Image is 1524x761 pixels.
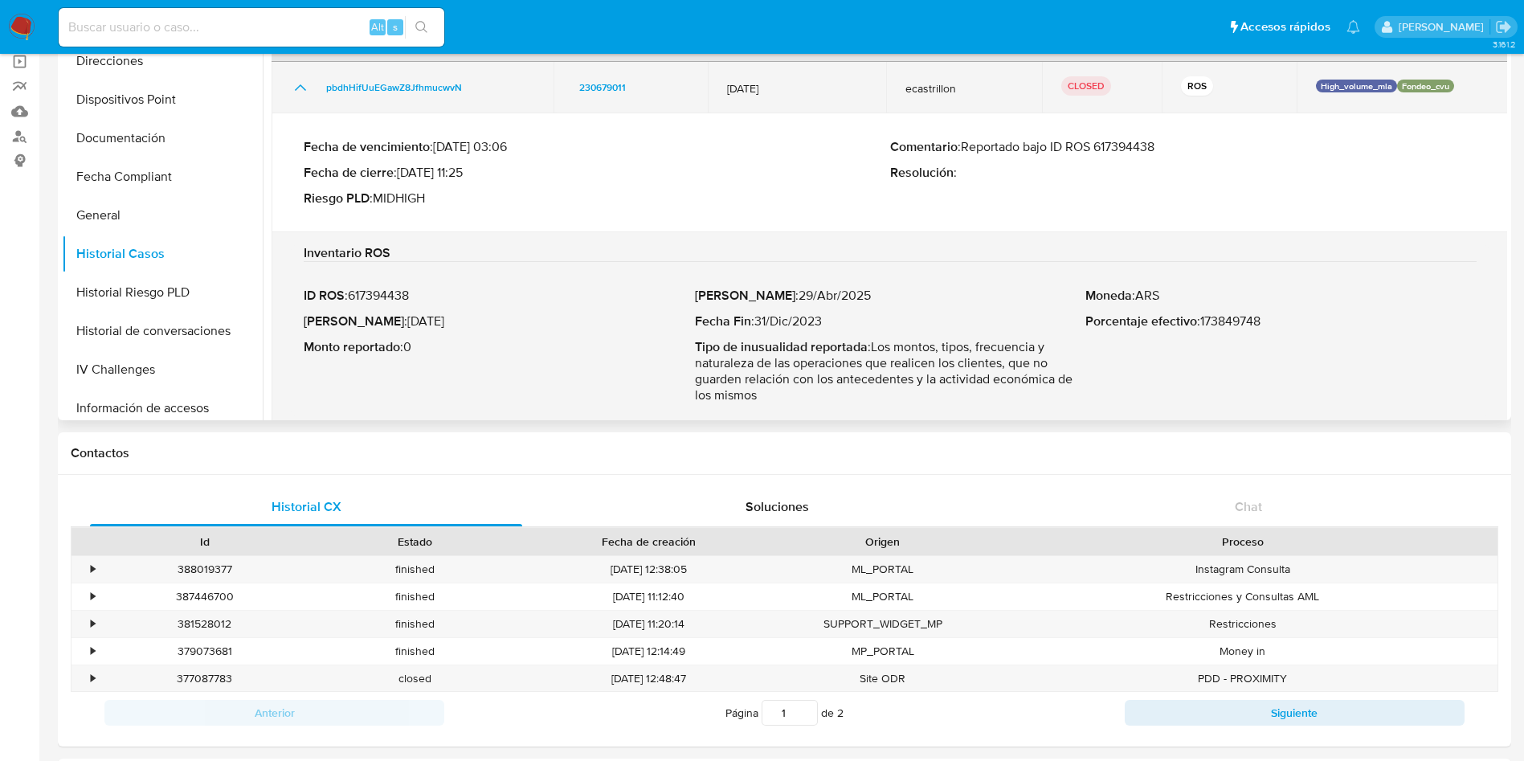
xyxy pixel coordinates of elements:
[521,638,778,665] div: [DATE] 12:14:49
[104,700,444,726] button: Anterior
[778,638,988,665] div: MP_PORTAL
[62,389,263,428] button: Información de accesos
[62,158,263,196] button: Fecha Compliant
[746,497,809,516] span: Soluciones
[91,589,95,604] div: •
[310,638,521,665] div: finished
[1235,497,1262,516] span: Chat
[521,556,778,583] div: [DATE] 12:38:05
[778,611,988,637] div: SUPPORT_WIDGET_MP
[1493,38,1516,51] span: 3.161.2
[393,19,398,35] span: s
[321,534,509,550] div: Estado
[91,671,95,686] div: •
[532,534,766,550] div: Fecha de creación
[100,665,310,692] div: 377087783
[62,312,263,350] button: Historial de conversaciones
[988,665,1497,692] div: PDD - PROXIMITY
[988,583,1497,610] div: Restricciones y Consultas AML
[62,119,263,158] button: Documentación
[778,583,988,610] div: ML_PORTAL
[371,19,384,35] span: Alt
[59,17,444,38] input: Buscar usuario o caso...
[62,80,263,119] button: Dispositivos Point
[272,497,341,516] span: Historial CX
[778,556,988,583] div: ML_PORTAL
[521,611,778,637] div: [DATE] 11:20:14
[999,534,1486,550] div: Proceso
[725,700,844,726] span: Página de
[988,638,1497,665] div: Money in
[778,665,988,692] div: Site ODR
[310,583,521,610] div: finished
[91,616,95,632] div: •
[1346,20,1360,34] a: Notificaciones
[71,445,1498,461] h1: Contactos
[310,611,521,637] div: finished
[310,556,521,583] div: finished
[310,665,521,692] div: closed
[100,556,310,583] div: 388019377
[91,644,95,659] div: •
[1125,700,1465,726] button: Siguiente
[988,556,1497,583] div: Instagram Consulta
[1495,18,1512,35] a: Salir
[100,638,310,665] div: 379073681
[62,273,263,312] button: Historial Riesgo PLD
[62,350,263,389] button: IV Challenges
[1240,18,1330,35] span: Accesos rápidos
[1399,19,1489,35] p: eliana.eguerrero@mercadolibre.com
[62,196,263,235] button: General
[111,534,299,550] div: Id
[62,235,263,273] button: Historial Casos
[521,583,778,610] div: [DATE] 11:12:40
[62,42,263,80] button: Direcciones
[100,611,310,637] div: 381528012
[521,665,778,692] div: [DATE] 12:48:47
[988,611,1497,637] div: Restricciones
[91,562,95,577] div: •
[100,583,310,610] div: 387446700
[789,534,977,550] div: Origen
[837,705,844,721] span: 2
[405,16,438,39] button: search-icon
